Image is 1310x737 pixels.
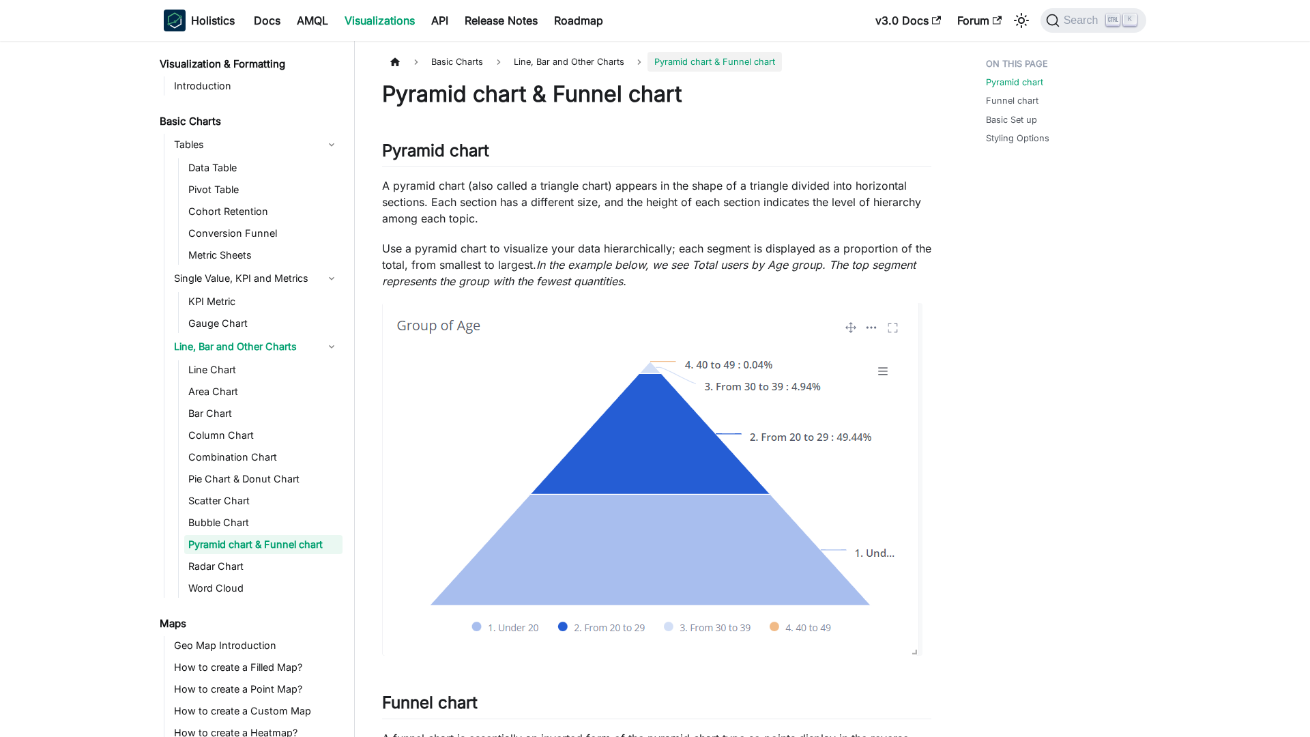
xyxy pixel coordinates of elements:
[1040,8,1146,33] button: Search (Ctrl+K)
[867,10,949,31] a: v3.0 Docs
[336,10,423,31] a: Visualizations
[423,10,456,31] a: API
[184,404,343,423] a: Bar Chart
[184,579,343,598] a: Word Cloud
[647,52,782,72] span: Pyramid chart & Funnel chart
[170,268,343,289] a: Single Value, KPI and Metrics
[184,448,343,467] a: Combination Chart
[1123,14,1137,26] kbd: K
[156,112,343,131] a: Basic Charts
[184,202,343,221] a: Cohort Retention
[382,52,408,72] a: Home page
[170,636,343,655] a: Geo Map Introduction
[986,132,1049,145] a: Styling Options
[424,52,490,72] span: Basic Charts
[246,10,289,31] a: Docs
[382,52,931,72] nav: Breadcrumbs
[184,491,343,510] a: Scatter Chart
[184,360,343,379] a: Line Chart
[949,10,1010,31] a: Forum
[289,10,336,31] a: AMQL
[546,10,611,31] a: Roadmap
[184,513,343,532] a: Bubble Chart
[382,177,931,227] p: A pyramid chart (also called a triangle chart) appears in the shape of a triangle divided into ho...
[382,240,931,289] p: Use a pyramid chart to visualize your data hierarchically; each segment is displayed as a proport...
[986,76,1043,89] a: Pyramid chart
[1060,14,1107,27] span: Search
[456,10,546,31] a: Release Notes
[184,224,343,243] a: Conversion Funnel
[184,557,343,576] a: Radar Chart
[170,680,343,699] a: How to create a Point Map?
[184,180,343,199] a: Pivot Table
[184,314,343,333] a: Gauge Chart
[986,94,1038,107] a: Funnel chart
[986,113,1037,126] a: Basic Set up
[184,158,343,177] a: Data Table
[184,246,343,265] a: Metric Sheets
[382,81,931,108] h1: Pyramid chart & Funnel chart
[164,10,186,31] img: Holistics
[170,76,343,96] a: Introduction
[1010,10,1032,31] button: Switch between dark and light mode (currently light mode)
[382,693,931,719] h2: Funnel chart
[184,426,343,445] a: Column Chart
[184,469,343,489] a: Pie Chart & Donut Chart
[170,134,343,156] a: Tables
[184,292,343,311] a: KPI Metric
[164,10,235,31] a: HolisticsHolistics
[507,52,631,72] span: Line, Bar and Other Charts
[191,12,235,29] b: Holistics
[170,336,343,358] a: Line, Bar and Other Charts
[170,702,343,721] a: How to create a Custom Map
[184,535,343,554] a: Pyramid chart & Funnel chart
[156,55,343,74] a: Visualization & Formatting
[184,382,343,401] a: Area Chart
[170,658,343,677] a: How to create a Filled Map?
[382,258,916,288] em: In the example below, we see Total users by Age group. The top segment represents the group with ...
[382,141,931,167] h2: Pyramid chart
[156,614,343,633] a: Maps
[150,41,355,737] nav: Docs sidebar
